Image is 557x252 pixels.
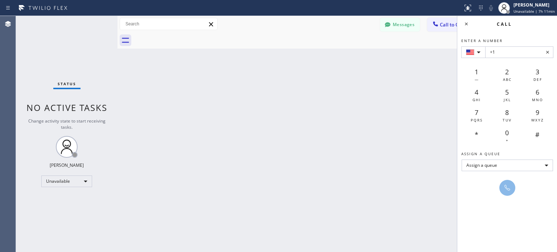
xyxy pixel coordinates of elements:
[505,128,509,137] span: 0
[536,88,539,96] span: 6
[120,18,217,30] input: Search
[533,77,542,82] span: DEF
[536,108,539,117] span: 9
[535,130,540,139] span: #
[41,175,92,187] div: Unavailable
[505,108,509,117] span: 8
[505,67,509,76] span: 2
[461,38,503,43] span: Enter a number
[503,77,512,82] span: ABC
[440,21,478,28] span: Call to Customer
[531,117,544,123] span: WXYZ
[471,117,483,123] span: PQRS
[513,9,555,14] span: Unavailable | 7h 11min
[380,18,420,32] button: Messages
[58,81,76,86] span: Status
[26,102,107,113] span: No active tasks
[536,67,539,76] span: 3
[503,117,512,123] span: TUV
[462,160,553,171] div: Assign a queue
[513,2,555,8] div: [PERSON_NAME]
[28,118,106,130] span: Change activity state to start receiving tasks.
[497,21,512,27] span: Call
[486,3,496,13] button: Mute
[532,97,543,102] span: MNO
[475,108,478,117] span: 7
[505,88,509,96] span: 5
[475,67,478,76] span: 1
[461,151,500,156] span: Assign a queue
[506,138,509,143] span: +
[475,77,479,82] span: —
[473,97,481,102] span: GHI
[50,162,84,168] div: [PERSON_NAME]
[504,97,511,102] span: JKL
[427,18,483,32] button: Call to Customer
[475,88,478,96] span: 4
